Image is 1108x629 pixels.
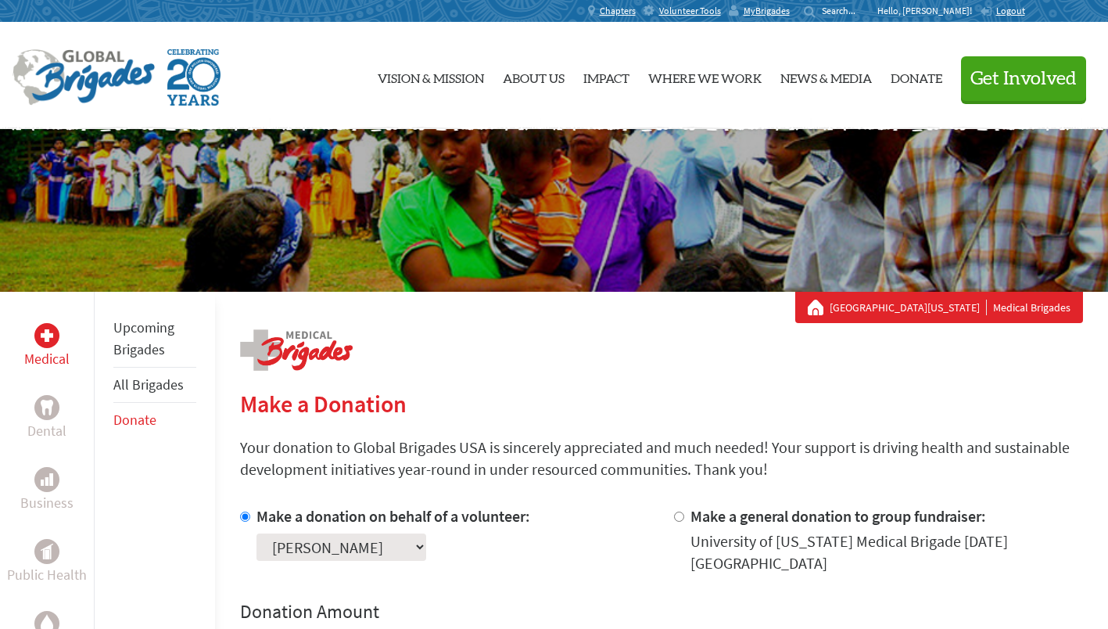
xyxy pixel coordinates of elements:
button: Get Involved [961,56,1086,101]
a: Upcoming Brigades [113,318,174,358]
p: Medical [24,348,70,370]
img: Dental [41,400,53,415]
a: Donate [891,35,942,117]
h2: Make a Donation [240,390,1083,418]
li: Upcoming Brigades [113,311,196,368]
img: Medical [41,329,53,342]
p: Public Health [7,564,87,586]
span: Volunteer Tools [659,5,721,17]
div: Dental [34,395,59,420]
label: Make a general donation to group fundraiser: [690,506,986,526]
img: Global Brigades Celebrating 20 Years [167,49,221,106]
a: Vision & Mission [378,35,484,117]
p: Your donation to Global Brigades USA is sincerely appreciated and much needed! Your support is dr... [240,437,1083,480]
img: Business [41,473,53,486]
a: Where We Work [648,35,762,117]
label: Make a donation on behalf of a volunteer: [256,506,530,526]
a: About Us [503,35,565,117]
div: Business [34,467,59,492]
a: Public HealthPublic Health [7,539,87,586]
div: Medical [34,323,59,348]
span: Chapters [600,5,636,17]
p: Dental [27,420,66,442]
span: Get Involved [970,70,1077,88]
a: News & Media [780,35,872,117]
div: Medical Brigades [808,300,1070,315]
p: Hello, [PERSON_NAME]! [877,5,980,17]
h4: Donation Amount [240,599,1083,624]
a: MedicalMedical [24,323,70,370]
span: Logout [996,5,1025,16]
span: MyBrigades [744,5,790,17]
img: logo-medical.png [240,329,353,371]
img: Global Brigades Logo [13,49,155,106]
li: Donate [113,403,196,437]
input: Search... [822,5,866,16]
p: Business [20,492,74,514]
li: All Brigades [113,368,196,403]
a: DentalDental [27,395,66,442]
img: Public Health [41,544,53,559]
div: Public Health [34,539,59,564]
a: Impact [583,35,629,117]
div: University of [US_STATE] Medical Brigade [DATE] [GEOGRAPHIC_DATA] [690,530,1083,574]
a: All Brigades [113,376,184,394]
a: [GEOGRAPHIC_DATA][US_STATE] [830,300,987,315]
a: BusinessBusiness [20,467,74,514]
a: Donate [113,411,156,429]
a: Logout [980,5,1025,17]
